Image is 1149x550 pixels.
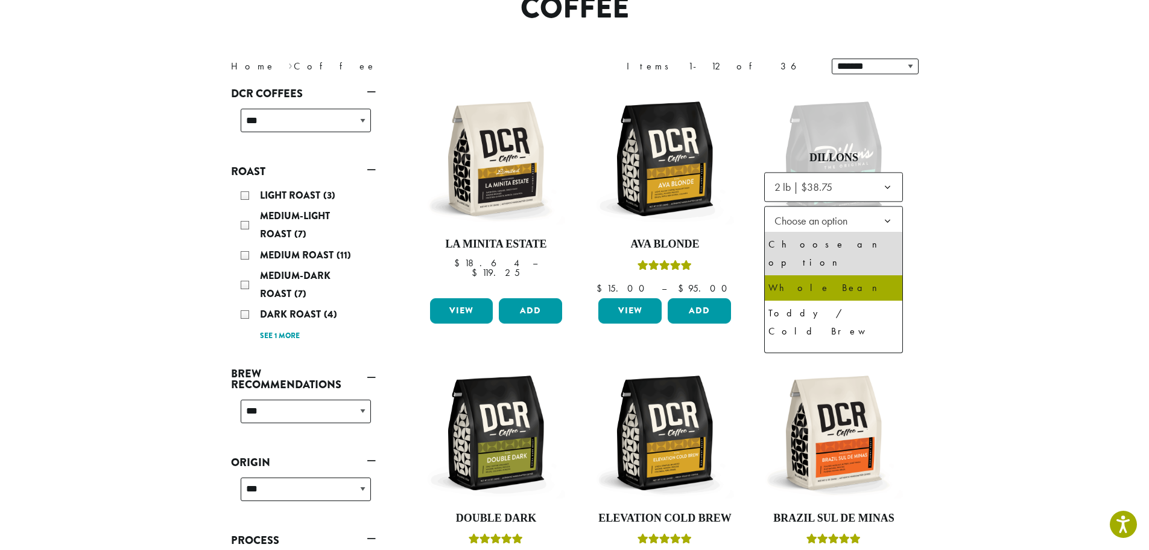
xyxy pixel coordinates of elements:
[765,232,902,275] li: Choose an option
[638,532,692,550] div: Rated 5.00 out of 5
[598,298,662,324] a: View
[231,59,557,74] nav: Breadcrumb
[595,512,734,525] h4: Elevation Cold Brew
[231,363,376,395] a: Brew Recommendations
[426,89,565,228] img: DCR-12oz-La-Minita-Estate-Stock-scaled.png
[231,161,376,182] a: Roast
[764,152,903,165] h4: Dillons
[595,363,734,502] img: DCR-12oz-Elevation-Cold-Brew-Stock-scaled.png
[469,532,523,550] div: Rated 4.50 out of 5
[595,238,734,251] h4: Ava Blonde
[678,282,733,295] bdi: 95.00
[597,282,650,295] bdi: 15.00
[764,363,903,502] img: DCR-12oz-Brazil-Sul-De-Minas-Stock-scaled.png
[627,59,814,74] div: Items 1-12 of 36
[597,282,607,295] span: $
[294,287,306,301] span: (7)
[260,269,331,301] span: Medium-Dark Roast
[678,282,688,295] span: $
[454,257,521,269] bdi: 18.64
[595,89,734,228] img: DCR-12oz-Ava-Blonde-Stock-scaled.png
[662,282,666,295] span: –
[260,188,323,202] span: Light Roast
[337,248,351,262] span: (11)
[768,348,899,384] div: French Press
[768,304,899,341] div: Toddy / Cold Brew
[638,258,692,277] div: Rated 5.00 out of 5
[764,172,903,202] span: 2 lb | $38.75
[260,330,300,342] a: See 1 more
[231,473,376,516] div: Origin
[472,266,482,279] span: $
[231,452,376,473] a: Origin
[427,238,566,251] h4: La Minita Estate
[426,363,565,502] img: DCR-12oz-Double-Dark-Stock-scaled.png
[231,182,376,349] div: Roast
[770,175,844,199] span: 2 lb | $38.75
[231,395,376,438] div: Brew Recommendations
[472,266,520,279] bdi: 119.25
[260,209,330,241] span: Medium-Light Roast
[533,257,537,269] span: –
[260,307,324,321] span: Dark Roast
[324,307,337,321] span: (4)
[774,180,832,194] span: 2 lb | $38.75
[231,104,376,147] div: DCR Coffees
[294,227,306,241] span: (7)
[427,89,566,293] a: La Minita Estate
[764,206,903,235] span: Choose an option
[260,248,337,262] span: Medium Roast
[770,209,859,232] span: Choose an option
[764,89,903,333] a: Rated 5.00 out of 5
[427,512,566,525] h4: Double Dark
[454,257,464,269] span: $
[668,298,731,324] button: Add
[764,512,903,525] h4: Brazil Sul De Minas
[231,60,276,72] a: Home
[768,279,899,297] div: Whole Bean
[288,55,293,74] span: ›
[231,83,376,104] a: DCR Coffees
[595,89,734,293] a: Ava BlondeRated 5.00 out of 5
[806,532,861,550] div: Rated 5.00 out of 5
[499,298,562,324] button: Add
[323,188,335,202] span: (3)
[430,298,493,324] a: View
